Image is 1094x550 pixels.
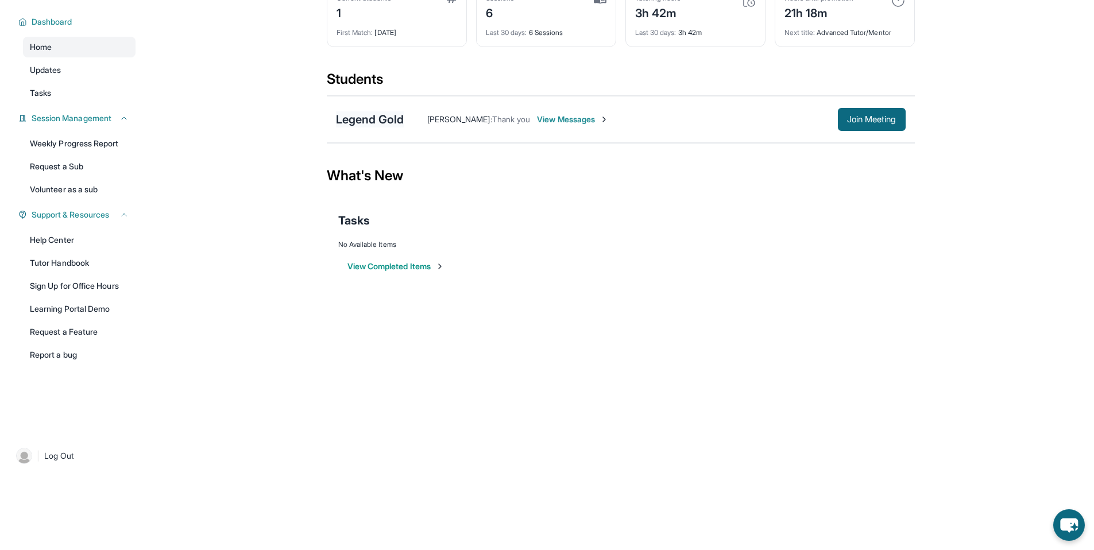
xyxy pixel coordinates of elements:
span: Tasks [30,87,51,99]
a: Tasks [23,83,136,103]
div: 3h 42m [635,3,681,21]
button: Dashboard [27,16,129,28]
span: Last 30 days : [486,28,527,37]
div: 6 Sessions [486,21,606,37]
span: | [37,449,40,463]
div: Students [327,70,915,95]
button: View Completed Items [347,261,444,272]
button: Session Management [27,113,129,124]
div: 1 [337,3,391,21]
button: chat-button [1053,509,1085,541]
a: Weekly Progress Report [23,133,136,154]
span: Support & Resources [32,209,109,220]
a: Request a Feature [23,322,136,342]
span: Thank you [492,114,531,124]
span: Home [30,41,52,53]
span: Next title : [784,28,815,37]
span: Log Out [44,450,74,462]
div: 3h 42m [635,21,756,37]
a: Request a Sub [23,156,136,177]
span: Last 30 days : [635,28,676,37]
a: Help Center [23,230,136,250]
button: Join Meeting [838,108,906,131]
a: Sign Up for Office Hours [23,276,136,296]
div: Legend Gold [336,111,404,127]
span: First Match : [337,28,373,37]
img: user-img [16,448,32,464]
span: [PERSON_NAME] : [427,114,492,124]
a: Volunteer as a sub [23,179,136,200]
a: Report a bug [23,344,136,365]
span: Dashboard [32,16,72,28]
a: Learning Portal Demo [23,299,136,319]
span: View Messages [537,114,609,125]
div: 21h 18m [784,3,853,21]
a: Updates [23,60,136,80]
a: Home [23,37,136,57]
span: Join Meeting [847,116,896,123]
div: No Available Items [338,240,903,249]
div: 6 [486,3,515,21]
span: Session Management [32,113,111,124]
div: Advanced Tutor/Mentor [784,21,905,37]
button: Support & Resources [27,209,129,220]
span: Updates [30,64,61,76]
a: Tutor Handbook [23,253,136,273]
div: [DATE] [337,21,457,37]
a: |Log Out [11,443,136,468]
span: Tasks [338,212,370,228]
div: What's New [327,150,915,201]
img: Chevron-Right [600,115,609,124]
